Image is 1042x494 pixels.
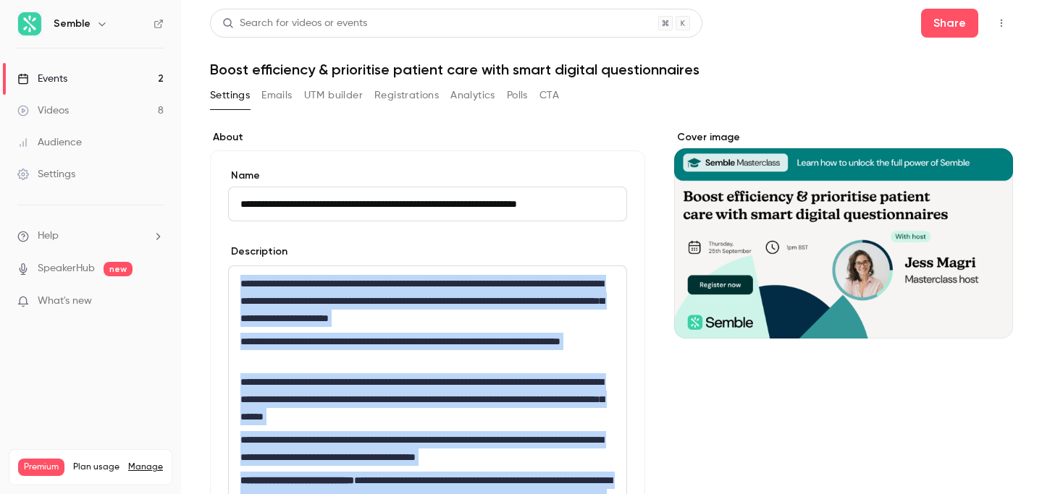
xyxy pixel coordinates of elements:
span: Premium [18,459,64,476]
section: Cover image [674,130,1013,338]
label: Cover image [674,130,1013,145]
div: Search for videos or events [222,16,367,31]
button: Share [921,9,978,38]
span: What's new [38,294,92,309]
span: new [104,262,133,276]
button: UTM builder [304,84,363,107]
div: Settings [17,167,75,182]
h6: Semble [54,17,91,31]
a: SpeakerHub [38,261,95,276]
iframe: Noticeable Trigger [146,295,164,308]
a: Manage [128,461,163,473]
li: help-dropdown-opener [17,229,164,244]
h1: Boost efficiency & prioritise patient care with smart digital questionnaires [210,61,1013,78]
button: Settings [210,84,250,107]
span: Plan usage [73,461,119,473]
button: Emails [261,84,292,107]
button: Registrations [374,84,439,107]
span: Help [38,229,59,244]
label: Description [228,244,287,259]
label: About [210,130,645,145]
button: Analytics [450,84,495,107]
label: Name [228,169,627,183]
div: Videos [17,103,69,118]
button: Polls [507,84,528,107]
div: Events [17,72,67,86]
img: Semble [18,12,41,35]
div: Audience [17,135,82,150]
button: CTA [539,84,559,107]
